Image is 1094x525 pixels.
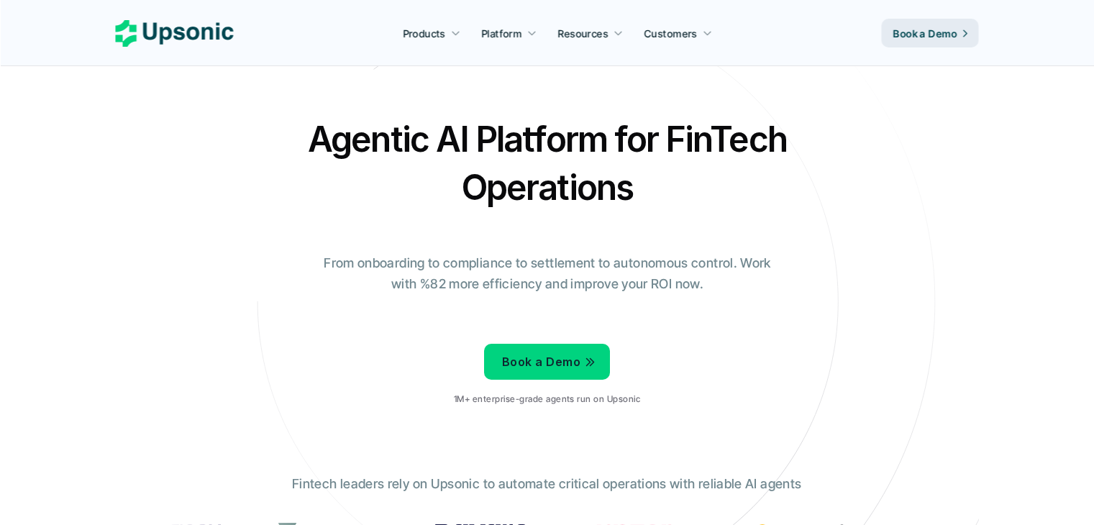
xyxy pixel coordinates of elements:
[292,474,801,495] p: Fintech leaders rely on Upsonic to automate critical operations with reliable AI agents
[882,19,979,47] a: Book a Demo
[558,26,608,41] p: Resources
[454,394,640,404] p: 1M+ enterprise-grade agents run on Upsonic
[893,26,957,41] p: Book a Demo
[403,26,445,41] p: Products
[484,344,610,380] a: Book a Demo
[314,253,781,295] p: From onboarding to compliance to settlement to autonomous control. Work with %82 more efficiency ...
[502,352,580,373] p: Book a Demo
[394,20,469,46] a: Products
[644,26,698,41] p: Customers
[481,26,521,41] p: Platform
[296,115,799,211] h2: Agentic AI Platform for FinTech Operations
